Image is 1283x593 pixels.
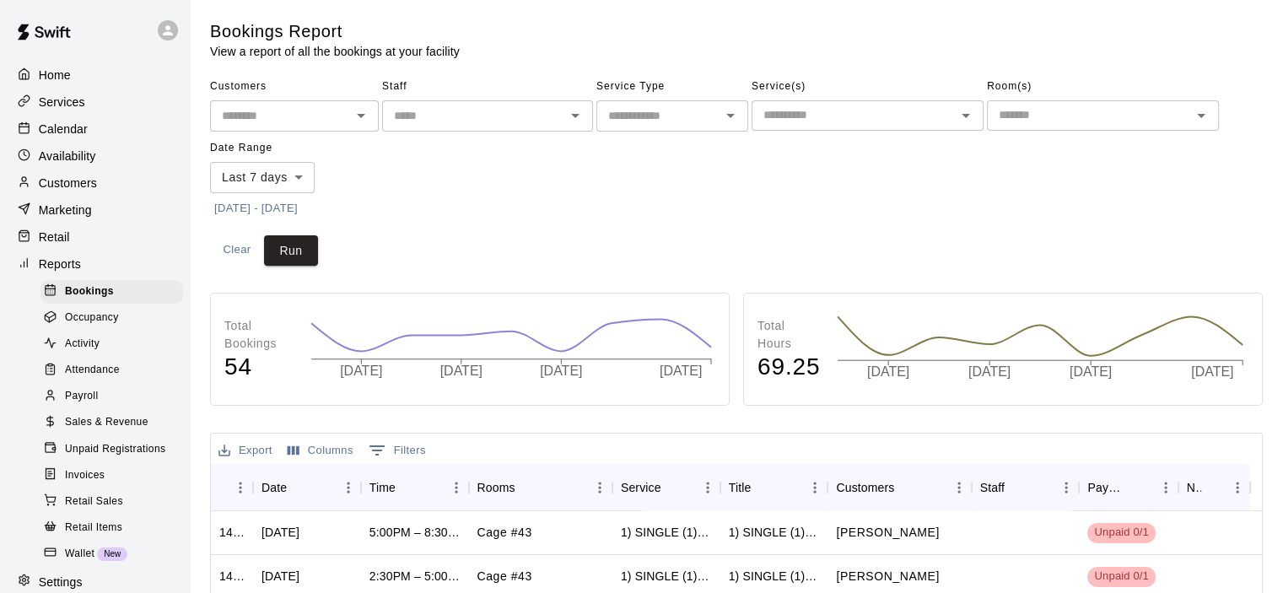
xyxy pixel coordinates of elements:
p: Settings [39,574,83,590]
div: Attendance [40,358,183,382]
span: Attendance [65,362,120,379]
tspan: [DATE] [660,364,702,378]
tspan: [DATE] [440,364,482,378]
button: Sort [219,476,243,499]
p: View a report of all the bookings at your facility [210,43,460,60]
button: Sort [396,476,419,499]
span: Customers [210,73,379,100]
div: Rooms [469,464,612,511]
p: Joe Riley [836,524,939,542]
div: Rooms [477,464,515,511]
p: Services [39,94,85,111]
div: Staff [972,464,1080,511]
div: 1) SINGLE (1) CAGE RENTAL (#41,#42,#43) [729,568,820,585]
button: Sort [1129,476,1153,499]
a: Calendar [13,116,176,142]
span: Service Type [596,73,748,100]
div: Service [621,464,661,511]
a: Payroll [40,384,190,410]
div: Wed, Sep 10, 2025 [261,524,299,541]
p: Home [39,67,71,84]
div: 1) SINGLE (1) CAGE RENTAL (#41,#42,#43) [621,568,712,585]
button: Open [954,104,978,127]
button: Menu [1054,475,1079,500]
p: Total Bookings [224,317,294,353]
div: Payment [1087,464,1129,511]
a: Marketing [13,197,176,223]
div: Time [361,464,469,511]
div: Last 7 days [210,162,315,193]
span: Retail Items [65,520,122,536]
a: Activity [40,332,190,358]
span: Retail Sales [65,493,123,510]
a: Availability [13,143,176,169]
button: Menu [946,475,972,500]
div: 1) SINGLE (1) CAGE RENTAL (#41,#42,#43) [729,524,820,541]
div: Retail Sales [40,490,183,514]
span: Payroll [65,388,98,405]
div: Title [729,464,752,511]
div: Payroll [40,385,183,408]
tspan: [DATE] [1070,365,1113,380]
div: Notes [1187,464,1201,511]
p: Retail [39,229,70,245]
div: Retail Items [40,516,183,540]
a: Unpaid Registrations [40,436,190,462]
span: Occupancy [65,310,119,326]
p: Cage #43 [477,568,532,585]
div: Date [253,464,361,511]
p: Customers [39,175,97,191]
button: Run [264,235,318,267]
button: Sort [1005,476,1028,499]
span: Wallet [65,546,94,563]
a: Customers [13,170,176,196]
div: Bookings [40,280,183,304]
p: Cage #43 [477,524,532,542]
div: Title [720,464,828,511]
button: [DATE] - [DATE] [210,196,302,222]
a: Sales & Revenue [40,410,190,436]
div: Has not paid: Kyle Kane [1087,567,1155,587]
a: Retail Sales [40,488,190,515]
a: Home [13,62,176,88]
tspan: [DATE] [867,365,909,380]
p: Marketing [39,202,92,218]
button: Menu [444,475,469,500]
div: Invoices [40,464,183,488]
button: Menu [336,475,361,500]
span: Sales & Revenue [65,414,148,431]
div: Unpaid Registrations [40,438,183,461]
a: Retail Items [40,515,190,541]
span: Unpaid 0/1 [1087,569,1155,585]
div: Has not paid: Joe Riley [1087,523,1155,543]
button: Menu [802,475,827,500]
p: Kyle Kane [836,568,939,585]
a: Reports [13,251,176,277]
div: Customers [836,464,894,511]
h5: Bookings Report [210,20,460,43]
span: Room(s) [987,73,1219,100]
button: Export [214,438,277,464]
button: Sort [1201,476,1225,499]
span: Date Range [210,135,358,162]
a: Services [13,89,176,115]
div: Staff [980,464,1005,511]
a: Retail [13,224,176,250]
tspan: [DATE] [1193,365,1235,380]
div: Occupancy [40,306,183,330]
div: 1417196 [219,524,245,541]
span: Invoices [65,467,105,484]
div: 1) SINGLE (1) CAGE RENTAL (#41,#42,#43) [621,524,712,541]
a: Occupancy [40,305,190,331]
tspan: [DATE] [969,365,1011,380]
button: Open [1189,104,1213,127]
div: ID [211,464,253,511]
span: Staff [382,73,593,100]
